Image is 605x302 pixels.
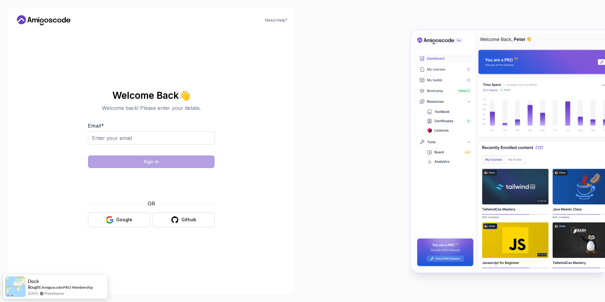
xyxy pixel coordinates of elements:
[88,131,215,145] input: Enter your email
[44,291,64,296] a: ProveSource
[181,217,196,223] div: Github
[88,90,215,100] h2: Welcome Back
[41,285,93,290] a: Amigoscode PRO Membership
[153,212,215,227] button: Github
[265,18,287,23] a: Need Help?
[88,104,215,112] p: Welcome back! Please enter your details.
[88,212,150,227] button: Google
[5,276,26,297] img: provesource social proof notification image
[28,279,39,284] span: Dock
[411,30,605,272] img: Amigoscode Dashboard
[148,200,155,207] p: OR
[88,155,215,168] button: Sign in
[103,172,199,196] iframe: Widget containing checkbox for hCaptcha security challenge
[88,123,104,129] label: Email *
[28,291,38,296] span: [DATE]
[28,285,41,290] span: Bought
[178,88,193,102] span: 👋
[15,15,72,25] a: Home link
[144,159,159,165] div: Sign in
[116,217,132,223] div: Google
